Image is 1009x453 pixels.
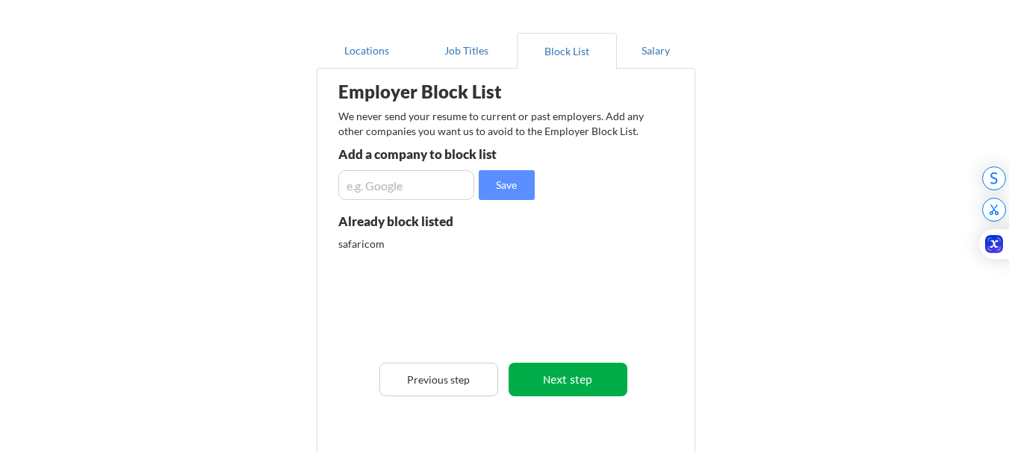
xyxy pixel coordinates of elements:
div: safaricom [338,237,496,252]
button: Salary [617,33,695,69]
button: Previous step [379,363,498,396]
button: Save [479,170,535,200]
button: Locations [317,33,417,69]
button: Job Titles [417,33,517,69]
div: Already block listed [338,215,505,228]
div: We never send your resume to current or past employers. Add any other companies you want us to av... [338,109,653,138]
div: Employer Block List [338,83,573,101]
input: e.g. Google [338,170,474,200]
button: Next step [509,363,627,396]
button: Block List [517,33,617,69]
div: Add a company to block list [338,148,557,160]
